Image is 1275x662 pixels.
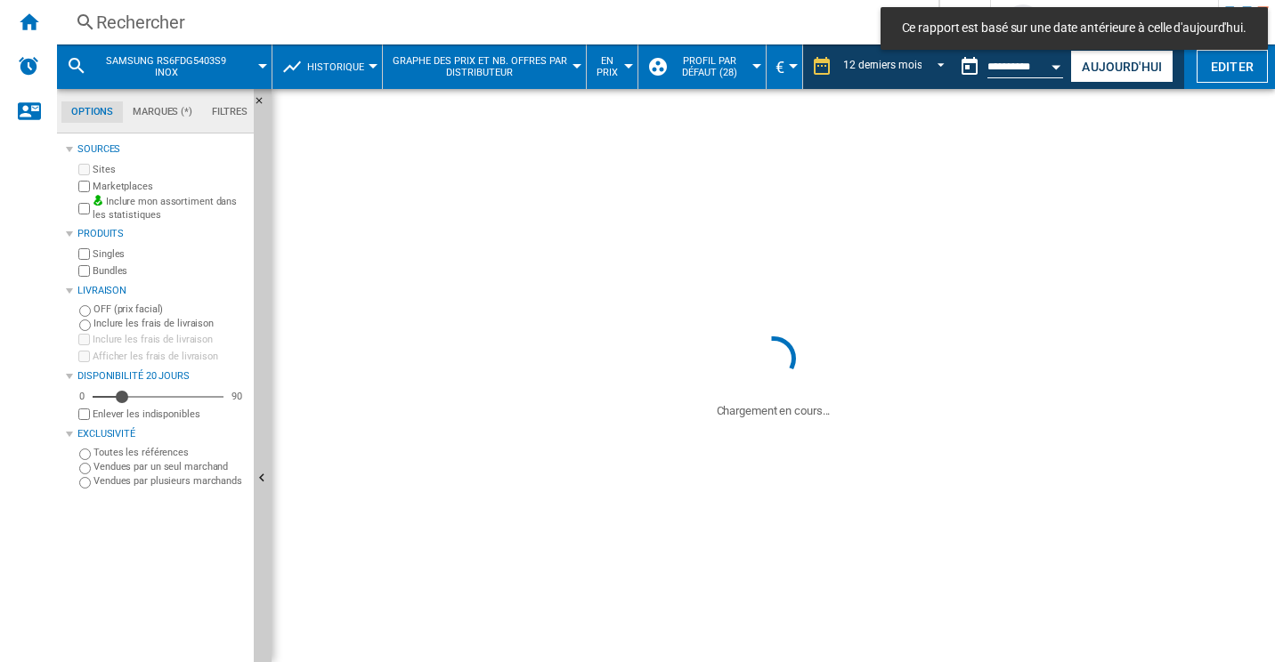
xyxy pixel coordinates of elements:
[841,52,952,82] md-select: REPORTS.WIZARD.STEPS.REPORT.STEPS.REPORT_OPTIONS.PERIOD: 12 derniers mois
[93,195,103,206] img: mysite-bg-18x18.png
[254,89,275,121] button: Masquer
[93,350,247,363] label: Afficher les frais de livraison
[596,55,620,78] span: En prix
[392,44,577,89] button: Graphe des prix et nb. offres par distributeur
[93,317,247,330] label: Inclure les frais de livraison
[94,55,238,78] span: SAMSUNG RS6FDG5403S9 INOX
[77,142,247,157] div: Sources
[94,44,256,89] button: SAMSUNG RS6FDG5403S9 INOX
[78,351,90,362] input: Afficher les frais de livraison
[671,44,757,89] button: Profil par défaut (28)
[93,180,247,193] label: Marketplaces
[897,20,1252,37] span: Ce rapport est basé sur une date antérieure à celle d'aujourd'hui.
[767,44,803,89] md-menu: Currency
[123,101,202,123] md-tab-item: Marques (*)
[77,284,247,298] div: Livraison
[78,198,90,220] input: Inclure mon assortiment dans les statistiques
[307,61,364,73] span: Historique
[952,49,987,85] button: md-calendar
[77,227,247,241] div: Produits
[93,303,247,316] label: OFF (prix facial)
[78,181,90,192] input: Marketplaces
[93,247,247,261] label: Singles
[392,55,568,78] span: Graphe des prix et nb. offres par distributeur
[79,319,91,331] input: Inclure les frais de livraison
[93,163,247,176] label: Sites
[78,265,90,277] input: Bundles
[1070,50,1173,83] button: Aujourd'hui
[93,474,247,488] label: Vendues par plusieurs marchands
[78,408,90,420] input: Afficher les frais de livraison
[596,44,629,89] button: En prix
[61,101,123,123] md-tab-item: Options
[647,44,757,89] div: Profil par défaut (28)
[93,388,223,406] md-slider: Disponibilité
[93,446,247,459] label: Toutes les références
[93,460,247,473] label: Vendues par un seul marchand
[202,101,257,123] md-tab-item: Filtres
[671,55,748,78] span: Profil par défaut (28)
[77,369,247,383] div: Disponibilité 20 Jours
[78,248,90,260] input: Singles
[281,44,373,89] div: Historique
[952,44,1067,89] div: Ce rapport est basé sur une date antérieure à celle d'aujourd'hui.
[843,59,922,71] div: 12 derniers mois
[1197,50,1268,83] button: Editer
[79,477,91,488] input: Vendues par plusieurs marchands
[93,408,247,421] label: Enlever les indisponibles
[79,448,91,460] input: Toutes les références
[227,390,247,403] div: 90
[79,463,91,474] input: Vendues par un seul marchand
[77,427,247,441] div: Exclusivité
[776,58,784,77] span: €
[75,390,89,403] div: 0
[93,333,247,346] label: Inclure les frais de livraison
[78,164,90,175] input: Sites
[93,264,247,278] label: Bundles
[307,44,373,89] button: Historique
[776,44,793,89] button: €
[18,55,39,77] img: alerts-logo.svg
[1041,48,1073,80] button: Open calendar
[79,305,91,317] input: OFF (prix facial)
[96,10,892,35] div: Rechercher
[93,195,247,222] label: Inclure mon assortiment dans les statistiques
[78,334,90,345] input: Inclure les frais de livraison
[717,404,831,417] ng-transclude: Chargement en cours...
[66,44,263,89] div: SAMSUNG RS6FDG5403S9 INOX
